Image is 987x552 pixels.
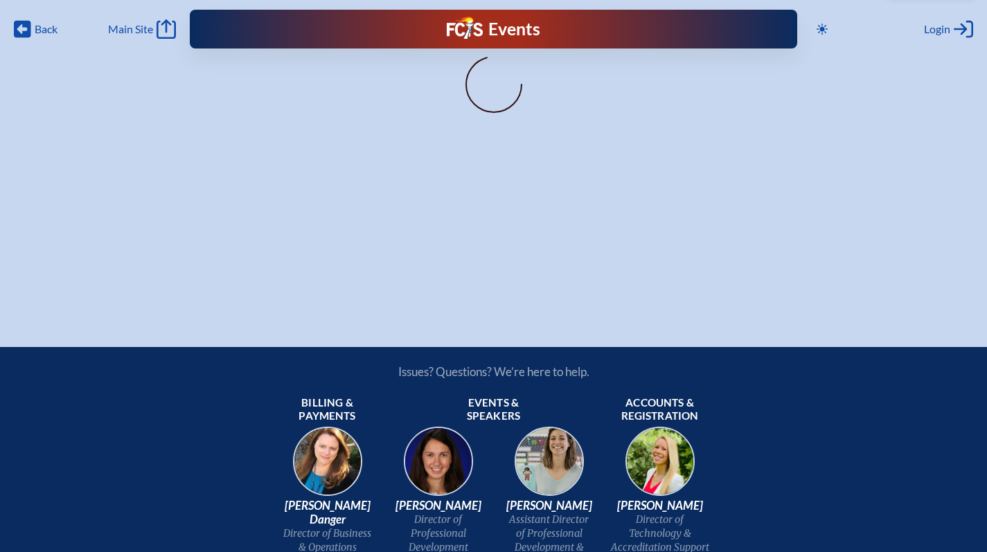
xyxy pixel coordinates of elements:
a: Main Site [108,19,176,39]
img: Florida Council of Independent Schools [447,17,483,39]
a: FCIS LogoEvents [447,17,540,42]
span: Accounts & registration [610,396,710,424]
span: [PERSON_NAME] Danger [278,499,377,526]
span: [PERSON_NAME] [610,499,710,513]
img: 545ba9c4-c691-43d5-86fb-b0a622cbeb82 [505,422,594,511]
img: 9c64f3fb-7776-47f4-83d7-46a341952595 [283,422,372,511]
span: Back [35,22,57,36]
h1: Events [488,21,540,38]
span: Events & speakers [444,396,544,424]
span: Login [924,22,950,36]
img: 94e3d245-ca72-49ea-9844-ae84f6d33c0f [394,422,483,511]
div: FCIS Events — Future ready [364,17,623,42]
span: [PERSON_NAME] [499,499,599,513]
span: [PERSON_NAME] [389,499,488,513]
p: Issues? Questions? We’re here to help. [250,364,738,379]
img: b1ee34a6-5a78-4519-85b2-7190c4823173 [616,422,704,511]
span: Billing & payments [278,396,377,424]
span: Main Site [108,22,153,36]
